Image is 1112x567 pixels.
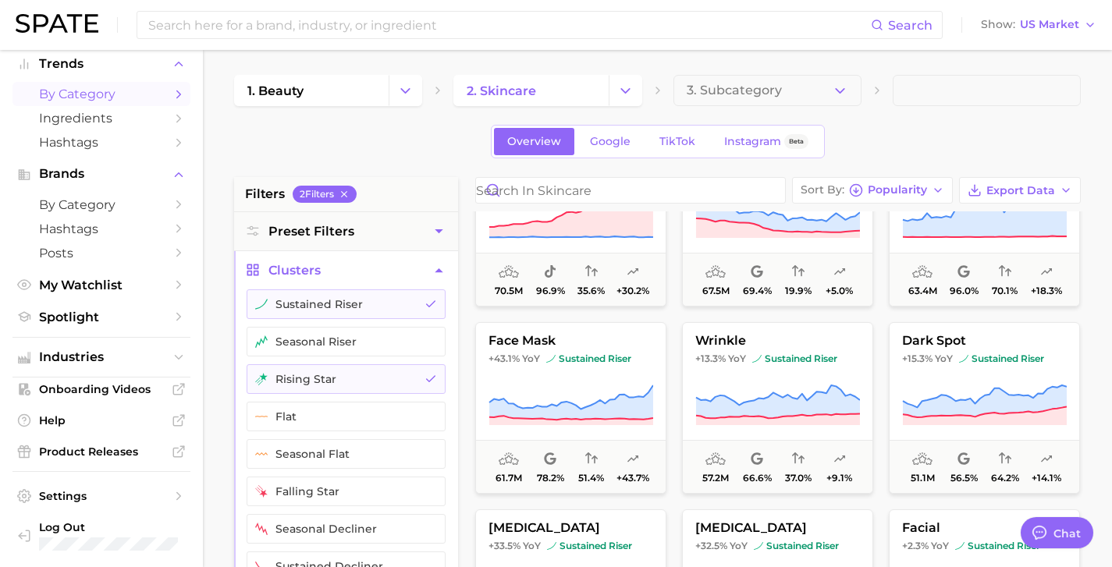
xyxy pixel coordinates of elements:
[12,106,190,130] a: Ingredients
[39,520,208,534] span: Log Out
[12,273,190,297] a: My Watchlist
[1031,285,1062,296] span: +18.3%
[389,75,422,106] button: Change Category
[39,350,164,364] span: Industries
[268,263,321,278] span: Clusters
[39,278,164,292] span: My Watchlist
[39,111,164,126] span: Ingredients
[247,402,446,431] button: flat
[868,186,927,194] span: Popularity
[1020,20,1079,29] span: US Market
[902,353,933,364] span: +15.3%
[496,473,522,484] span: 61.7m
[268,224,354,239] span: Preset Filters
[711,128,822,155] a: InstagramBeta
[467,83,536,98] span: 2. skincare
[682,322,873,494] button: wrinkle+13.3% YoYsustained risersustained riser57.2m66.6%37.0%+9.1%
[908,285,937,296] span: 63.4m
[981,20,1015,29] span: Show
[12,484,190,508] a: Settings
[801,186,844,194] span: Sort By
[902,540,929,551] span: +2.3%
[577,128,644,155] a: Google
[476,178,785,203] input: Search in skincare
[12,409,190,432] a: Help
[751,263,763,282] span: popularity share: Google
[705,450,726,469] span: average monthly popularity: Very High Popularity
[547,541,556,551] img: sustained riser
[912,263,933,282] span: average monthly popularity: Very High Popularity
[255,448,268,460] img: seasonal flat
[547,540,632,552] span: sustained riser
[39,197,164,212] span: by Category
[495,285,523,296] span: 70.5m
[39,413,164,427] span: Help
[785,473,812,484] span: 37.0%
[247,364,446,394] button: rising star
[476,334,666,348] span: face mask
[683,334,872,348] span: wrinkle
[659,135,695,148] span: TikTok
[702,285,730,296] span: 67.5m
[475,135,666,307] button: k beauty+34.6% YoYsustained risersustained riser70.5m96.9%35.6%+30.2%
[986,184,1055,197] span: Export Data
[234,212,458,250] button: Preset Filters
[234,251,458,289] button: Clusters
[977,15,1100,35] button: ShowUS Market
[955,541,965,551] img: sustained riser
[39,167,164,181] span: Brands
[39,310,164,324] span: Spotlight
[12,346,190,369] button: Industries
[889,322,1080,494] button: dark spot+15.3% YoYsustained risersustained riser51.1m56.5%64.2%+14.1%
[751,450,763,469] span: popularity share: Google
[950,473,978,484] span: 56.5%
[724,135,781,148] span: Instagram
[991,473,1019,484] span: 64.2%
[743,285,772,296] span: 69.4%
[754,541,763,551] img: sustained riser
[453,75,608,106] a: 2. skincare
[754,540,839,552] span: sustained riser
[12,217,190,241] a: Hashtags
[687,83,782,97] span: 3. Subcategory
[1032,473,1061,484] span: +14.1%
[577,285,605,296] span: 35.6%
[499,263,519,282] span: average monthly popularity: Very High Popularity
[1040,450,1053,469] span: popularity predicted growth: Very Likely
[39,445,164,459] span: Product Releases
[999,263,1011,282] span: popularity convergence: High Convergence
[16,14,98,33] img: SPATE
[247,327,446,356] button: seasonal riser
[488,353,520,364] span: +43.1%
[39,382,164,396] span: Onboarding Videos
[646,128,709,155] a: TikTok
[695,353,726,364] span: +13.3%
[888,18,933,33] span: Search
[39,246,164,260] span: Posts
[12,130,190,154] a: Hashtags
[255,298,268,310] img: sustained riser
[537,473,564,484] span: 78.2%
[12,516,190,555] a: Log out. Currently logged in with e-mail ellenlennon@goodkindco.com.
[702,473,729,484] span: 57.2m
[39,87,164,101] span: by Category
[247,289,446,319] button: sustained riser
[585,450,598,469] span: popularity convergence: Medium Convergence
[12,377,190,401] a: Onboarding Videos
[507,135,561,148] span: Overview
[39,489,164,503] span: Settings
[12,52,190,76] button: Trends
[792,450,805,469] span: popularity convergence: Low Convergence
[544,450,556,469] span: popularity share: Google
[255,410,268,423] img: flat
[912,450,933,469] span: average monthly popularity: Very High Popularity
[245,185,285,204] span: filters
[826,473,852,484] span: +9.1%
[789,135,804,148] span: Beta
[826,285,853,296] span: +5.0%
[889,135,1080,307] button: dermatitis+16.2% YoYsustained risersustained riser63.4m96.0%70.1%+18.3%
[752,354,762,363] img: sustained riser
[792,177,953,204] button: Sort ByPopularity
[39,57,164,71] span: Trends
[255,373,268,385] img: rising star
